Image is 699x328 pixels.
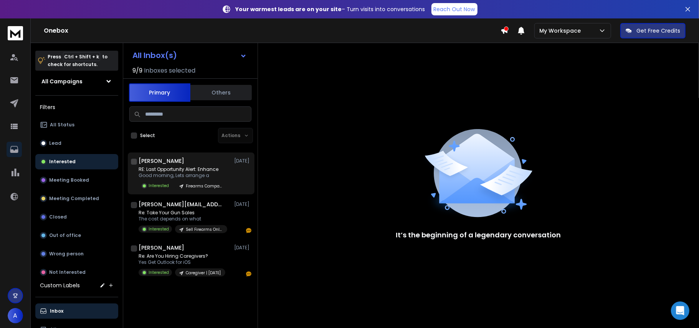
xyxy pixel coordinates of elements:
[186,183,223,189] p: Firearms Campaign 2
[41,78,83,85] h1: All Campaigns
[139,200,223,208] h1: [PERSON_NAME][EMAIL_ADDRESS][DOMAIN_NAME]
[126,48,253,63] button: All Inbox(s)
[35,228,118,243] button: Out of office
[396,230,561,240] p: It’s the beginning of a legendary conversation
[49,251,84,257] p: Wrong person
[139,216,227,222] p: The cost depends on what
[236,5,342,13] strong: Your warmest leads are on your site
[35,265,118,280] button: Not Interested
[35,303,118,319] button: Inbox
[35,172,118,188] button: Meeting Booked
[139,253,225,259] p: Re: Are You Hiring Caregivers?
[234,201,251,207] p: [DATE]
[129,83,190,102] button: Primary
[139,166,227,172] p: RE: Last Opportunity Alert: Enhance
[49,232,81,239] p: Out of office
[149,226,169,232] p: Interested
[139,244,184,252] h1: [PERSON_NAME]
[434,5,475,13] p: Reach Out Now
[149,183,169,189] p: Interested
[186,227,223,232] p: Sell Firearms Online | [DATE]
[44,26,501,35] h1: Onebox
[48,53,107,68] p: Press to check for shortcuts.
[190,84,252,101] button: Others
[49,177,89,183] p: Meeting Booked
[8,26,23,40] img: logo
[35,102,118,113] h3: Filters
[234,158,251,164] p: [DATE]
[8,308,23,323] button: A
[50,308,63,314] p: Inbox
[234,245,251,251] p: [DATE]
[539,27,584,35] p: My Workspace
[132,51,177,59] h1: All Inbox(s)
[139,172,227,179] p: Good morning, Lets arrange a
[35,191,118,206] button: Meeting Completed
[35,136,118,151] button: Lead
[35,209,118,225] button: Closed
[236,5,425,13] p: – Turn visits into conversations
[144,66,195,75] h3: Inboxes selected
[149,270,169,275] p: Interested
[49,195,99,202] p: Meeting Completed
[671,301,689,320] div: Open Intercom Messenger
[636,27,680,35] p: Get Free Credits
[49,159,76,165] p: Interested
[50,122,74,128] p: All Status
[186,270,221,276] p: Caregiver | [DATE]
[620,23,686,38] button: Get Free Credits
[40,282,80,289] h3: Custom Labels
[35,154,118,169] button: Interested
[139,259,225,265] p: Yes Get Outlook for iOS
[49,214,67,220] p: Closed
[35,117,118,133] button: All Status
[49,140,61,146] p: Lead
[63,52,100,61] span: Ctrl + Shift + k
[35,74,118,89] button: All Campaigns
[139,210,227,216] p: Re: Take Your Gun Sales
[431,3,478,15] a: Reach Out Now
[140,133,155,139] label: Select
[132,66,142,75] span: 9 / 9
[35,246,118,262] button: Wrong person
[49,269,86,275] p: Not Interested
[139,157,184,165] h1: [PERSON_NAME]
